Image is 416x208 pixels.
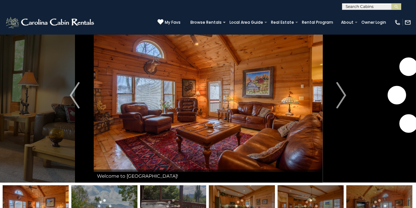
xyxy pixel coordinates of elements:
[338,18,357,27] a: About
[165,19,181,25] span: My Favs
[358,18,389,27] a: Owner Login
[226,18,266,27] a: Local Area Guide
[322,8,360,183] button: Next
[299,18,336,27] a: Rental Program
[268,18,297,27] a: Real Estate
[70,82,80,108] img: arrow
[94,169,323,183] div: Welcome to [GEOGRAPHIC_DATA]!
[336,82,346,108] img: arrow
[187,18,225,27] a: Browse Rentals
[404,19,411,26] img: mail-regular-white.png
[158,19,181,26] a: My Favs
[5,16,96,29] img: White-1-2.png
[394,19,401,26] img: phone-regular-white.png
[56,8,94,183] button: Previous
